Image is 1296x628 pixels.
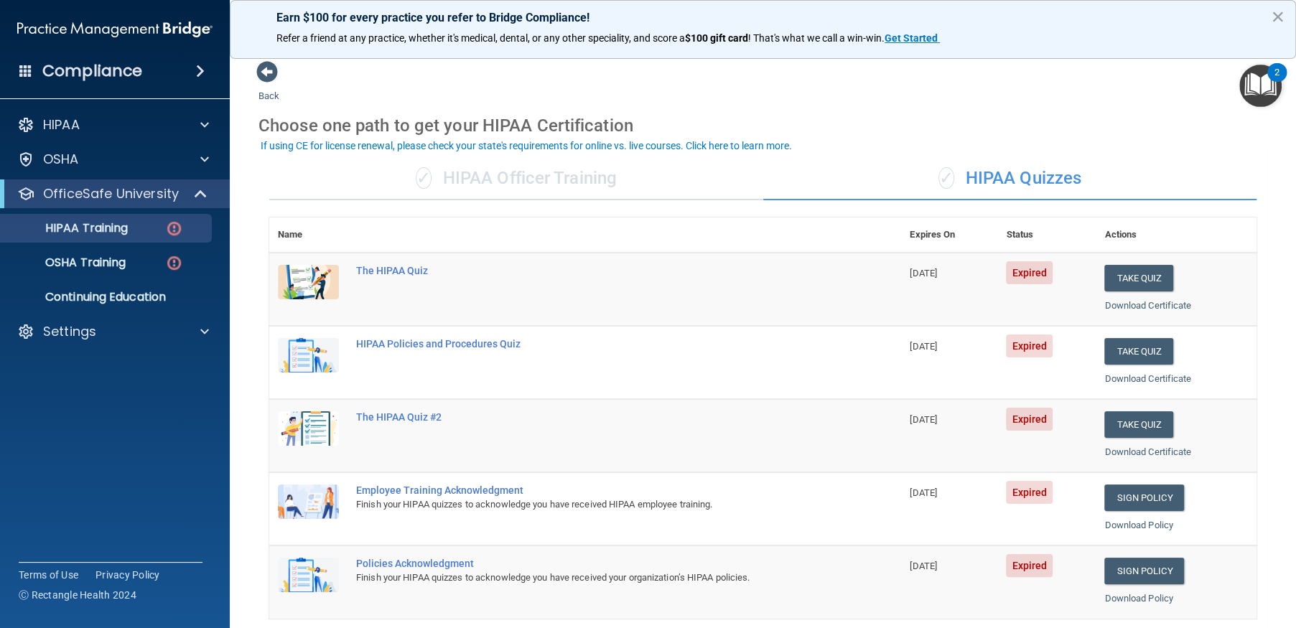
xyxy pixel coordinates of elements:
[356,496,829,513] div: Finish your HIPAA quizzes to acknowledge you have received HIPAA employee training.
[1096,217,1257,253] th: Actions
[1006,261,1053,284] span: Expired
[356,411,829,423] div: The HIPAA Quiz #2
[1104,300,1191,311] a: Download Certificate
[1104,484,1184,511] a: Sign Policy
[938,167,954,189] span: ✓
[1104,373,1191,384] a: Download Certificate
[685,32,748,44] strong: $100 gift card
[17,323,209,340] a: Settings
[910,487,937,498] span: [DATE]
[885,32,938,44] strong: Get Started
[997,217,1096,253] th: Status
[1104,446,1191,457] a: Download Certificate
[261,141,792,151] div: If using CE for license renewal, please check your state's requirements for online vs. live cours...
[258,139,794,153] button: If using CE for license renewal, please check your state's requirements for online vs. live cours...
[165,220,183,238] img: danger-circle.6113f641.png
[356,569,829,586] div: Finish your HIPAA quizzes to acknowledge you have received your organization’s HIPAA policies.
[910,341,937,352] span: [DATE]
[258,73,279,101] a: Back
[901,217,997,253] th: Expires On
[43,116,80,133] p: HIPAA
[95,568,160,582] a: Privacy Policy
[9,256,126,270] p: OSHA Training
[19,568,78,582] a: Terms of Use
[1239,65,1282,107] button: Open Resource Center, 2 new notifications
[1006,554,1053,577] span: Expired
[1104,265,1173,291] button: Take Quiz
[17,15,213,44] img: PMB logo
[9,221,128,235] p: HIPAA Training
[165,254,183,272] img: danger-circle.6113f641.png
[885,32,940,44] a: Get Started
[19,588,136,602] span: Ⓒ Rectangle Health 2024
[269,217,348,253] th: Name
[43,185,179,202] p: OfficeSafe University
[1048,526,1279,584] iframe: Drift Widget Chat Controller
[356,558,829,569] div: Policies Acknowledgment
[17,116,209,133] a: HIPAA
[763,157,1257,200] div: HIPAA Quizzes
[356,484,829,496] div: Employee Training Acknowledgment
[910,561,937,571] span: [DATE]
[1006,481,1053,504] span: Expired
[276,11,1249,24] p: Earn $100 for every practice you refer to Bridge Compliance!
[17,185,208,202] a: OfficeSafe University
[43,323,96,340] p: Settings
[269,157,763,200] div: HIPAA Officer Training
[1006,334,1053,357] span: Expired
[1104,593,1173,604] a: Download Policy
[42,61,142,81] h4: Compliance
[43,151,79,168] p: OSHA
[910,268,937,278] span: [DATE]
[910,414,937,425] span: [DATE]
[748,32,885,44] span: ! That's what we call a win-win.
[416,167,432,189] span: ✓
[356,338,829,350] div: HIPAA Policies and Procedures Quiz
[1104,338,1173,365] button: Take Quiz
[258,105,1267,146] div: Choose one path to get your HIPAA Certification
[1271,5,1285,28] button: Close
[356,265,829,276] div: The HIPAA Quiz
[276,32,685,44] span: Refer a friend at any practice, whether it's medical, dental, or any other speciality, and score a
[1104,411,1173,438] button: Take Quiz
[1006,408,1053,431] span: Expired
[17,151,209,168] a: OSHA
[9,290,205,304] p: Continuing Education
[1104,520,1173,530] a: Download Policy
[1274,72,1279,91] div: 2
